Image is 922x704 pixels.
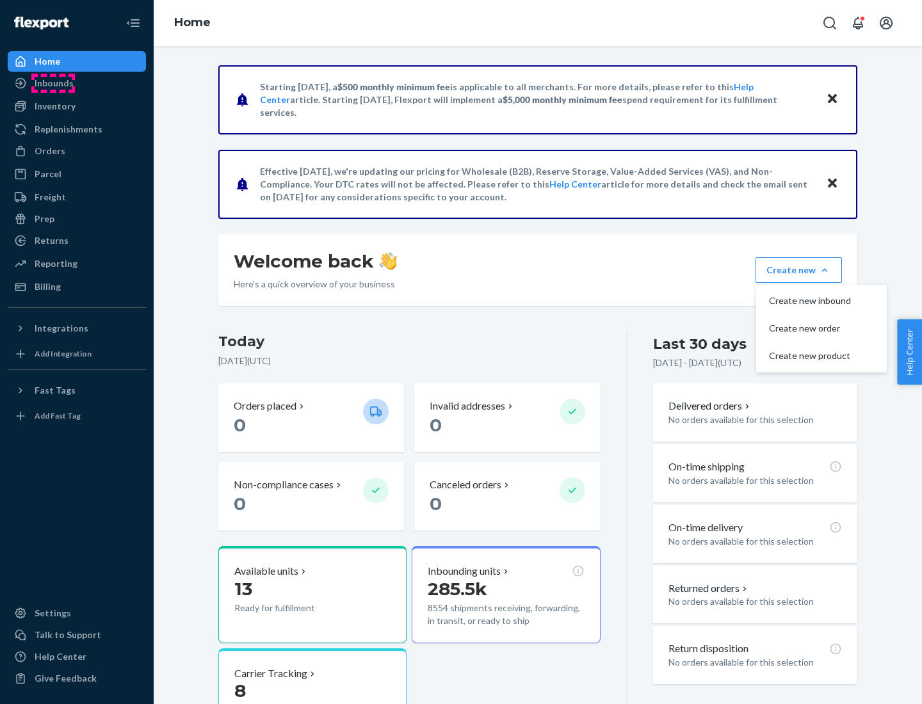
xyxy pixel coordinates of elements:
[234,399,296,413] p: Orders placed
[218,355,601,367] p: [DATE] ( UTC )
[8,380,146,401] button: Fast Tags
[35,145,65,157] div: Orders
[35,410,81,421] div: Add Fast Tag
[35,628,101,641] div: Talk to Support
[8,668,146,689] button: Give Feedback
[35,77,74,90] div: Inbounds
[668,460,745,474] p: On-time shipping
[8,141,146,161] a: Orders
[8,230,146,251] a: Returns
[817,10,843,36] button: Open Search Box
[234,578,252,600] span: 13
[8,187,146,207] a: Freight
[430,477,501,492] p: Canceled orders
[35,672,97,685] div: Give Feedback
[668,535,842,548] p: No orders available for this selection
[337,81,450,92] span: $500 monthly minimum fee
[234,477,334,492] p: Non-compliance cases
[769,351,851,360] span: Create new product
[845,10,871,36] button: Open notifications
[824,175,841,193] button: Close
[549,179,601,189] a: Help Center
[8,344,146,364] a: Add Integration
[8,625,146,645] a: Talk to Support
[35,257,77,270] div: Reporting
[897,319,922,385] button: Help Center
[8,51,146,72] a: Home
[668,520,743,535] p: On-time delivery
[218,332,601,352] h3: Today
[35,168,61,180] div: Parcel
[759,287,884,315] button: Create new inbound
[428,602,584,627] p: 8554 shipments receiving, forwarding, in transit, or ready to ship
[35,607,71,620] div: Settings
[35,100,76,113] div: Inventory
[503,94,622,105] span: $5,000 monthly minimum fee
[759,315,884,342] button: Create new order
[653,356,741,369] p: [DATE] - [DATE] ( UTC )
[668,474,842,487] p: No orders available for this selection
[174,15,211,29] a: Home
[379,252,397,270] img: hand-wave emoji
[8,96,146,116] a: Inventory
[428,564,501,579] p: Inbounding units
[260,165,814,204] p: Effective [DATE], we're updating our pricing for Wholesale (B2B), Reserve Storage, Value-Added Se...
[35,348,92,359] div: Add Integration
[668,399,752,413] button: Delivered orders
[412,546,600,643] button: Inbounding units285.5k8554 shipments receiving, forwarding, in transit, or ready to ship
[430,414,442,436] span: 0
[414,462,600,531] button: Canceled orders 0
[8,253,146,274] a: Reporting
[668,641,748,656] p: Return disposition
[769,296,851,305] span: Create new inbound
[35,191,66,204] div: Freight
[8,73,146,93] a: Inbounds
[668,595,842,608] p: No orders available for this selection
[35,123,102,136] div: Replenishments
[668,581,750,596] button: Returned orders
[873,10,899,36] button: Open account menu
[668,656,842,669] p: No orders available for this selection
[218,462,404,531] button: Non-compliance cases 0
[234,680,246,701] span: 8
[234,278,397,291] p: Here’s a quick overview of your business
[8,406,146,426] a: Add Fast Tag
[8,209,146,229] a: Prep
[234,414,246,436] span: 0
[35,650,86,663] div: Help Center
[769,324,851,333] span: Create new order
[234,666,307,681] p: Carrier Tracking
[35,55,60,68] div: Home
[120,10,146,36] button: Close Navigation
[430,493,442,515] span: 0
[824,90,841,109] button: Close
[164,4,221,42] ol: breadcrumbs
[756,257,842,283] button: Create newCreate new inboundCreate new orderCreate new product
[668,413,842,426] p: No orders available for this selection
[8,318,146,339] button: Integrations
[234,250,397,273] h1: Welcome back
[35,280,61,293] div: Billing
[8,603,146,623] a: Settings
[8,164,146,184] a: Parcel
[234,493,246,515] span: 0
[218,546,407,643] button: Available units13Ready for fulfillment
[218,383,404,452] button: Orders placed 0
[653,334,747,354] div: Last 30 days
[428,578,487,600] span: 285.5k
[234,564,298,579] p: Available units
[8,119,146,140] a: Replenishments
[35,212,54,225] div: Prep
[414,383,600,452] button: Invalid addresses 0
[759,342,884,370] button: Create new product
[35,384,76,397] div: Fast Tags
[35,322,88,335] div: Integrations
[234,602,353,614] p: Ready for fulfillment
[260,81,814,119] p: Starting [DATE], a is applicable to all merchants. For more details, please refer to this article...
[8,646,146,667] a: Help Center
[430,399,505,413] p: Invalid addresses
[14,17,69,29] img: Flexport logo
